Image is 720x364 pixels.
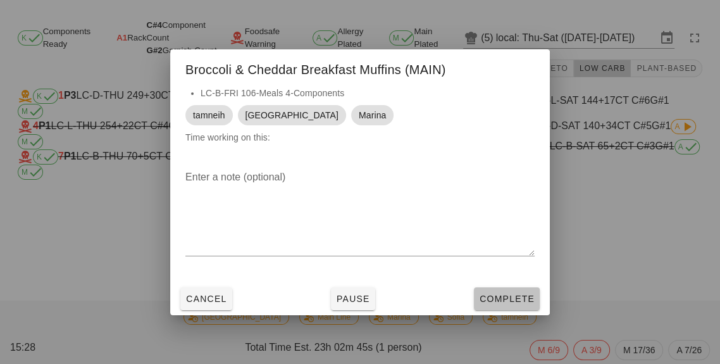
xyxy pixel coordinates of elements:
div: Time working on this: [170,86,550,157]
span: tamneih [193,105,225,125]
span: Pause [336,294,370,304]
span: [GEOGRAPHIC_DATA] [245,105,338,125]
span: Marina [359,105,386,125]
div: Broccoli & Cheddar Breakfast Muffins (MAIN) [170,49,550,86]
li: LC-B-FRI 106-Meals 4-Components [201,86,535,100]
button: Cancel [180,287,232,310]
button: Pause [331,287,375,310]
span: Complete [479,294,535,304]
span: Cancel [185,294,227,304]
button: Complete [474,287,540,310]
